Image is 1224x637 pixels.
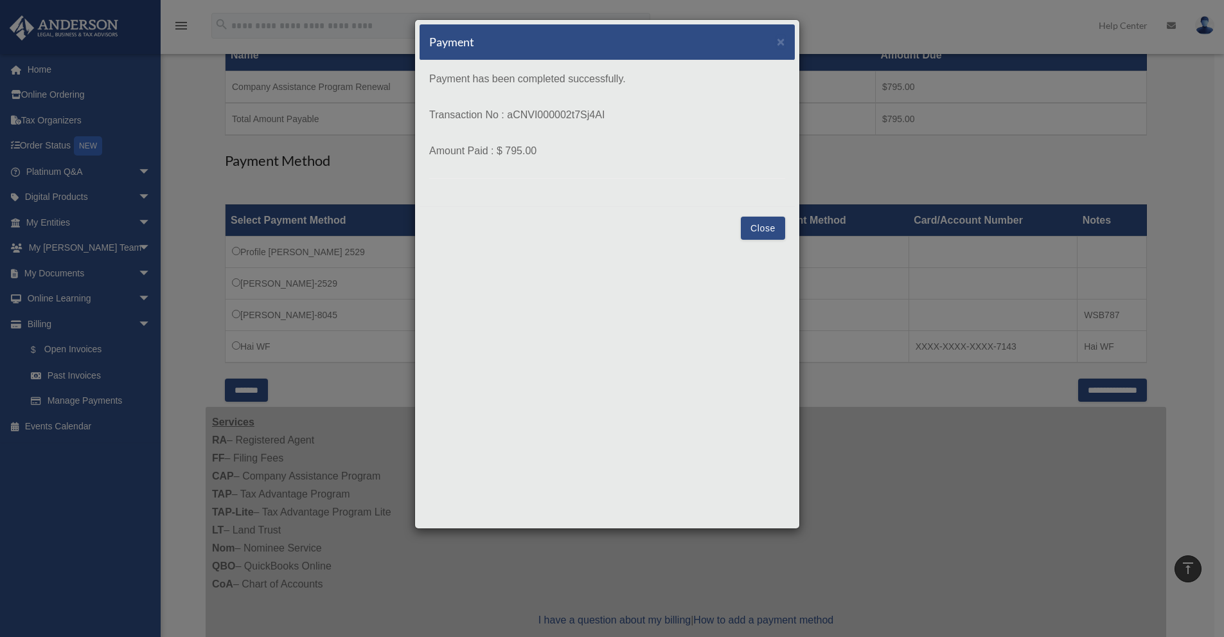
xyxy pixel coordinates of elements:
p: Transaction No : aCNVI000002t7Sj4AI [429,106,785,124]
button: Close [741,217,785,240]
p: Amount Paid : $ 795.00 [429,142,785,160]
span: × [777,34,785,49]
button: Close [777,35,785,48]
h5: Payment [429,34,474,50]
p: Payment has been completed successfully. [429,70,785,88]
